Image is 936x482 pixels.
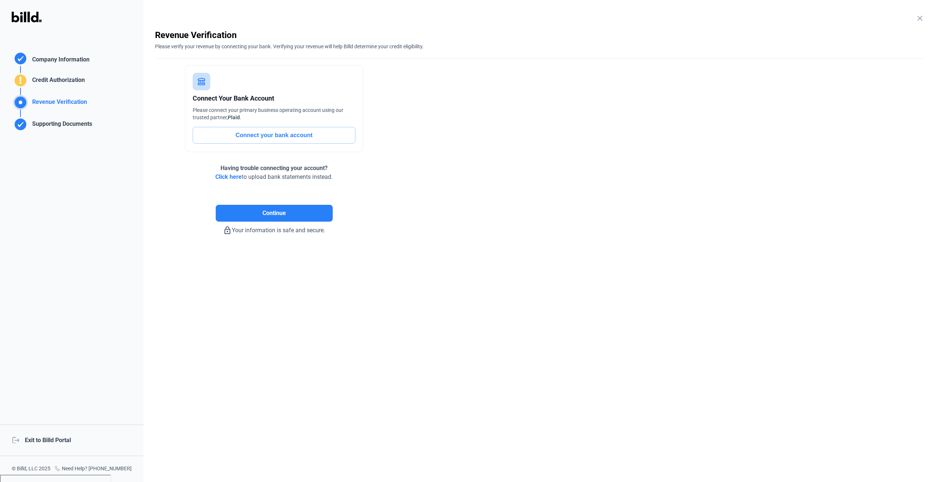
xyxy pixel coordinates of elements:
[263,209,286,218] span: Continue
[193,93,355,103] div: Connect Your Bank Account
[216,205,333,222] button: Continue
[29,55,90,66] div: Company Information
[54,465,132,473] div: Need Help? [PHONE_NUMBER]
[155,29,924,41] div: Revenue Verification
[215,173,242,180] span: Click here
[155,222,393,235] div: Your information is safe and secure.
[12,12,42,22] img: Billd Logo
[220,165,328,172] span: Having trouble connecting your account?
[215,164,333,181] div: to upload bank statements instead.
[155,41,924,50] div: Please verify your revenue by connecting your bank. Verifying your revenue will help Billd determ...
[12,436,19,443] mat-icon: logout
[193,106,355,121] div: Please connect your primary business operating account using our trusted partner, .
[193,127,355,144] button: Connect your bank account
[223,226,232,235] mat-icon: lock_outline
[12,465,50,473] div: © Billd, LLC 2025
[29,98,87,110] div: Revenue Verification
[916,14,924,23] mat-icon: close
[29,76,85,88] div: Credit Authorization
[29,120,92,132] div: Supporting Documents
[228,114,240,120] span: Plaid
